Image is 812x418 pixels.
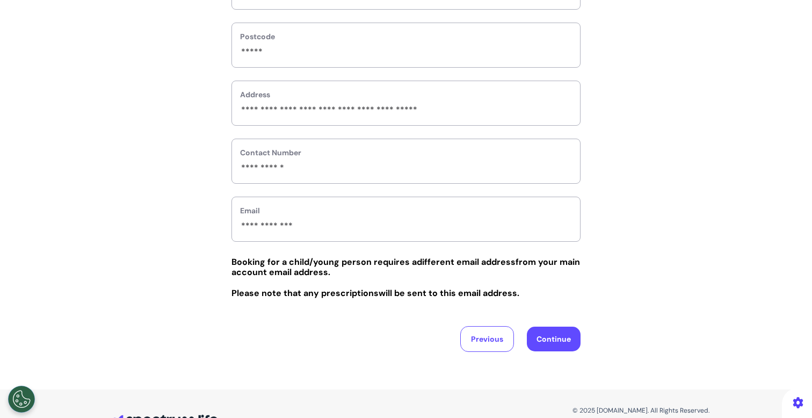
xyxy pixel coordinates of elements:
h3: Booking for a child/young person requires a from your main account email address. [231,257,581,277]
button: Previous [460,326,514,352]
button: Open Preferences [8,386,35,413]
label: Email [240,205,572,217]
b: different email address [417,256,516,268]
label: Address [240,89,572,100]
label: Postcode [240,31,572,42]
label: Contact Number [240,147,572,158]
b: will be sent to this email address. [379,287,519,299]
p: © 2025 [DOMAIN_NAME]. All Rights Reserved. [414,406,709,415]
button: Continue [527,327,581,351]
h3: Please note that any prescriptions [231,288,581,298]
